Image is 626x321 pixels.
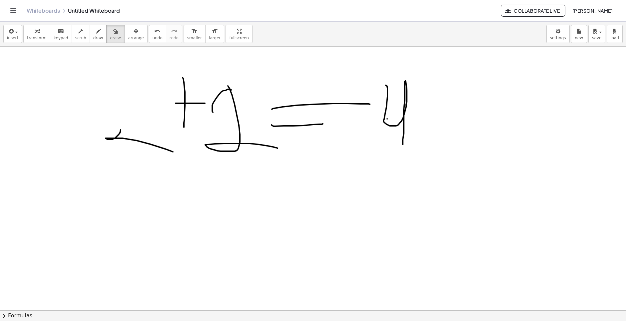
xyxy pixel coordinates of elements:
[58,27,64,35] i: keyboard
[154,27,161,35] i: undo
[125,25,148,43] button: arrange
[75,36,86,40] span: scrub
[3,25,22,43] button: insert
[572,8,613,14] span: [PERSON_NAME]
[212,27,218,35] i: format_size
[54,36,68,40] span: keypad
[226,25,252,43] button: fullscreen
[550,36,566,40] span: settings
[8,5,19,16] button: Toggle navigation
[610,36,619,40] span: load
[229,36,249,40] span: fullscreen
[106,25,125,43] button: erase
[187,36,202,40] span: smaller
[592,36,601,40] span: save
[171,27,177,35] i: redo
[149,25,166,43] button: undoundo
[93,36,103,40] span: draw
[588,25,605,43] button: save
[72,25,90,43] button: scrub
[27,36,47,40] span: transform
[23,25,50,43] button: transform
[209,36,221,40] span: larger
[153,36,163,40] span: undo
[170,36,179,40] span: redo
[50,25,72,43] button: keyboardkeypad
[607,25,623,43] button: load
[27,7,60,14] a: Whiteboards
[546,25,570,43] button: settings
[110,36,121,40] span: erase
[184,25,206,43] button: format_sizesmaller
[128,36,144,40] span: arrange
[571,25,587,43] button: new
[501,5,565,17] button: Collaborate Live
[575,36,583,40] span: new
[567,5,618,17] button: [PERSON_NAME]
[205,25,224,43] button: format_sizelarger
[506,8,560,14] span: Collaborate Live
[90,25,107,43] button: draw
[7,36,18,40] span: insert
[166,25,182,43] button: redoredo
[191,27,198,35] i: format_size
